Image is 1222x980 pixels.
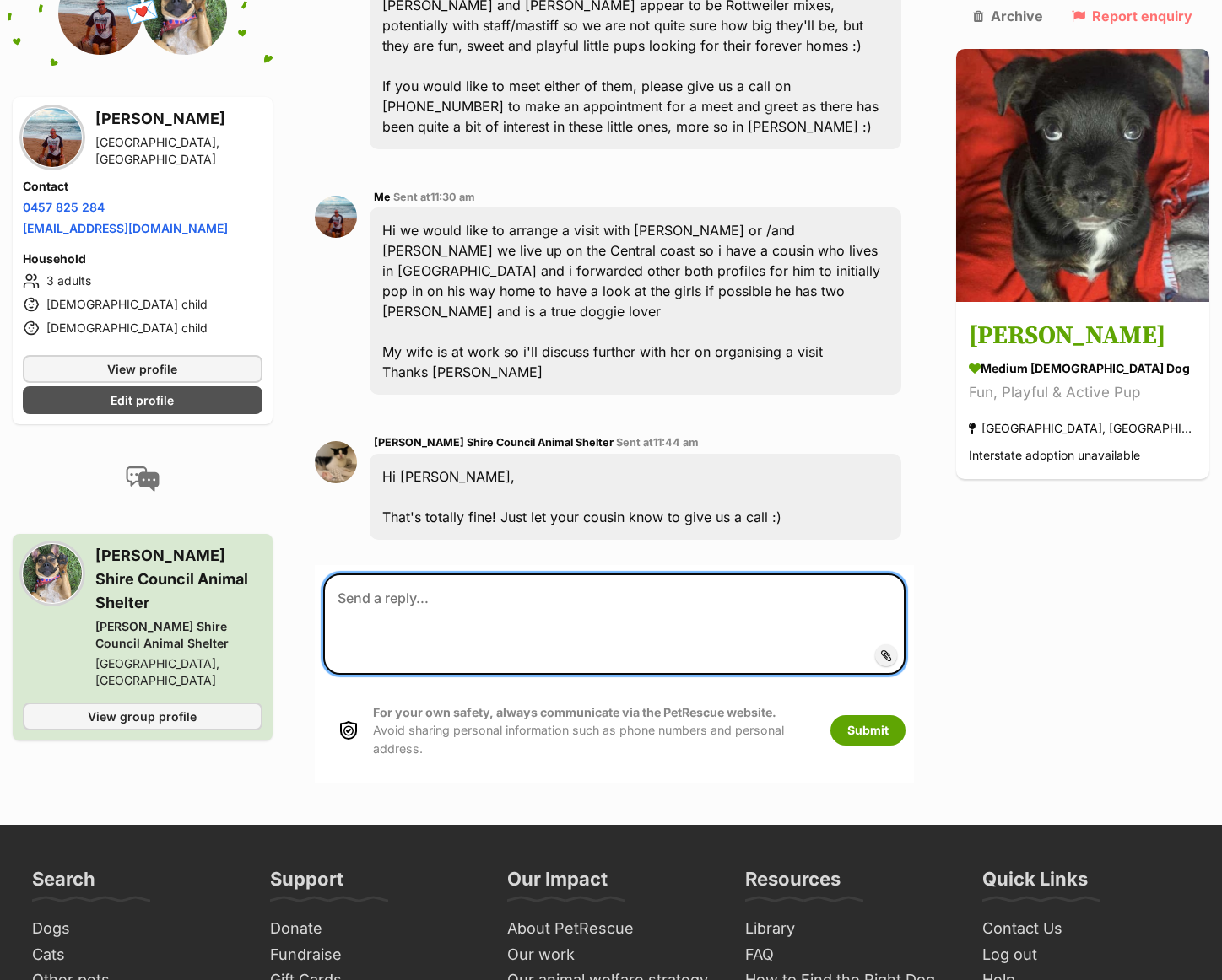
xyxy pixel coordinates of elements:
[23,221,228,235] a: [EMAIL_ADDRESS][DOMAIN_NAME]
[393,191,475,203] span: Sent at
[95,107,262,131] h3: [PERSON_NAME]
[23,294,262,315] li: [DEMOGRAPHIC_DATA] child
[500,942,722,968] a: Our work
[25,942,246,968] a: Cats
[32,867,95,901] h3: Search
[969,417,1197,440] div: [GEOGRAPHIC_DATA], [GEOGRAPHIC_DATA]
[126,466,160,492] img: conversation-icon-4a6f8262b818ee0b60e3300018af0b2d0b884aa5de6e9bcb8d3d4eeb1a70a7c4.svg
[830,715,906,746] button: Submit
[23,200,105,214] a: 0457 825 284
[1072,8,1192,24] a: Report enquiry
[969,382,1197,405] div: Fun, Playful & Active Pup
[373,705,776,719] strong: For your own safety, always communicate via the PetRescue website.
[956,49,1209,302] img: Lisa
[507,867,608,901] h3: Our Impact
[738,942,960,968] a: FAQ
[25,916,246,942] a: Dogs
[373,703,814,757] p: Avoid sharing personal information such as phone numbers and personal address.
[95,618,262,652] div: [PERSON_NAME] Shire Council Animal Shelter
[374,436,614,449] span: [PERSON_NAME] Shire Council Animal Shelter
[370,454,901,540] div: Hi [PERSON_NAME], That's totally fine! Just let your cousin know to give us a call :)
[95,655,262,689] div: [GEOGRAPHIC_DATA], [GEOGRAPHIC_DATA]
[23,250,262,267] h4: Household
[315,196,357,238] img: Graham Baker profile pic
[976,916,1197,942] a: Contact Us
[973,8,1043,24] a: Archive
[969,449,1140,463] span: Interstate adoption unavailable
[23,271,262,291] li: 3 adults
[745,867,841,901] h3: Resources
[95,134,262,168] div: [GEOGRAPHIC_DATA], [GEOGRAPHIC_DATA]
[23,108,82,167] img: Graham Baker profile pic
[263,916,484,942] a: Donate
[270,867,343,901] h3: Support
[969,360,1197,378] div: medium [DEMOGRAPHIC_DATA] Dog
[374,191,391,203] span: Me
[95,544,262,615] h3: [PERSON_NAME] Shire Council Animal Shelter
[107,360,177,378] span: View profile
[23,355,262,383] a: View profile
[88,708,197,725] span: View group profile
[23,178,262,195] h4: Contact
[263,942,484,968] a: Fundraise
[23,386,262,414] a: Edit profile
[23,544,82,603] img: Sutherland Shire Council Animal Shelter profile pic
[969,318,1197,356] h3: [PERSON_NAME]
[430,191,475,203] span: 11:30 am
[976,942,1197,968] a: Log out
[111,391,174,409] span: Edit profile
[616,436,699,449] span: Sent at
[315,441,357,483] img: Sutherland Shire Council Animal Shelter profile pic
[23,703,262,730] a: View group profile
[738,916,960,942] a: Library
[370,207,901,395] div: Hi we would like to arrange a visit with [PERSON_NAME] or /and [PERSON_NAME] we live up on the Ce...
[956,305,1209,480] a: [PERSON_NAME] medium [DEMOGRAPHIC_DATA] Dog Fun, Playful & Active Pup [GEOGRAPHIC_DATA], [GEOGRAP...
[982,867,1088,901] h3: Quick Links
[23,318,262,338] li: [DEMOGRAPHIC_DATA] child
[500,916,722,942] a: About PetRescue
[653,436,699,449] span: 11:44 am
